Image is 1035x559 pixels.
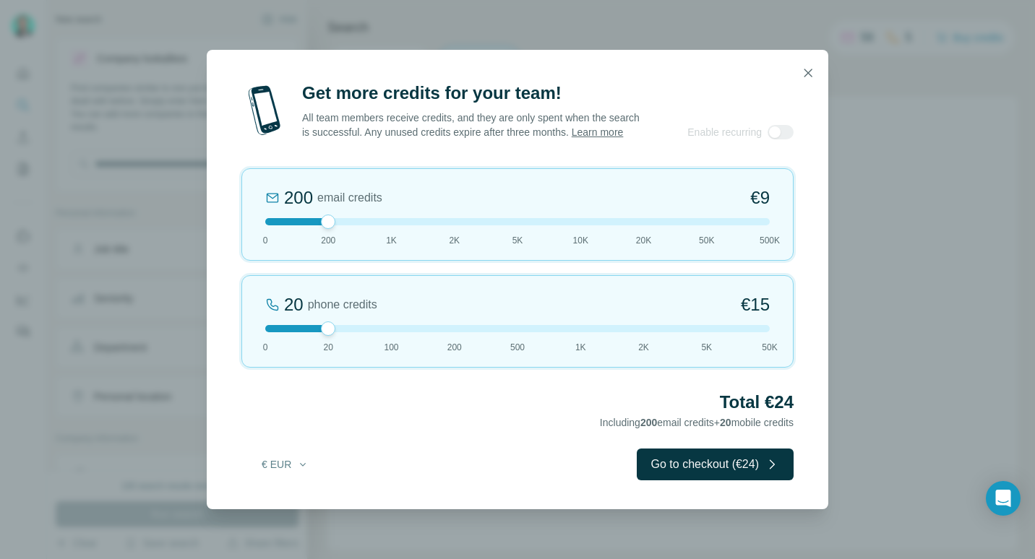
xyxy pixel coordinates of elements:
span: €9 [750,186,770,209]
span: 20K [636,234,651,247]
span: 1K [386,234,397,247]
span: 50K [762,341,777,354]
span: 20 [324,341,333,354]
span: 100 [384,341,398,354]
span: phone credits [308,296,377,313]
span: 2K [638,341,649,354]
span: Including email credits + mobile credits [600,417,794,428]
button: € EUR [252,451,319,477]
span: 200 [321,234,335,247]
a: Learn more [572,126,624,138]
span: 200 [640,417,657,428]
h2: Total €24 [241,391,794,414]
span: Enable recurring [687,125,762,139]
div: 20 [284,293,304,316]
span: 5K [512,234,523,247]
span: 50K [699,234,714,247]
span: email credits [317,189,382,207]
span: 500K [760,234,780,247]
span: 0 [263,234,268,247]
span: 10K [573,234,588,247]
span: 0 [263,341,268,354]
span: 1K [575,341,586,354]
span: €15 [741,293,770,316]
span: 200 [447,341,462,354]
button: Go to checkout (€24) [637,448,794,480]
p: All team members receive credits, and they are only spent when the search is successful. Any unus... [302,110,641,139]
img: mobile-phone [241,82,288,139]
span: 500 [510,341,525,354]
div: 200 [284,186,313,209]
div: Open Intercom Messenger [986,481,1021,516]
span: 20 [720,417,731,428]
span: 5K [701,341,712,354]
span: 2K [449,234,460,247]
